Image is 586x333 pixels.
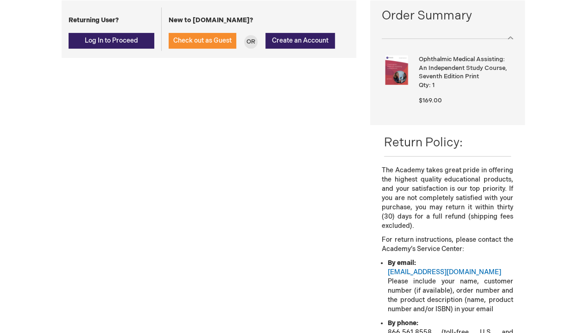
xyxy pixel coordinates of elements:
span: Order Summary [382,7,513,29]
span: Log In to Proceed [85,37,138,44]
button: Create an Account [265,33,335,49]
button: Check out as Guest [169,33,236,49]
li: Please include your name, customer number (if available), order number and the product descriptio... [388,258,513,314]
span: 1 [432,82,435,89]
strong: Ophthalmic Medical Assisting: An Independent Study Course, Seventh Edition Print [419,55,510,81]
h4: New to [DOMAIN_NAME]? [169,17,350,24]
p: For return instructions, please contact the Academy’s Service Center: [382,235,513,254]
div: OR [244,35,258,49]
img: Ophthalmic Medical Assisting: An Independent Study Course, Seventh Edition Print [382,55,411,85]
a: [EMAIL_ADDRESS][DOMAIN_NAME] [388,268,501,276]
p: The Academy takes great pride in offering the highest quality educational products, and your sati... [382,166,513,231]
span: $169.00 [419,97,442,104]
span: Qty [419,82,429,89]
span: Return Policy: [384,136,463,150]
span: Check out as Guest [173,37,232,44]
h4: Returning User? [69,17,154,24]
strong: By email: [388,259,416,267]
button: Log In to Proceed [69,33,154,49]
span: Create an Account [272,37,328,44]
strong: By phone: [388,319,418,327]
